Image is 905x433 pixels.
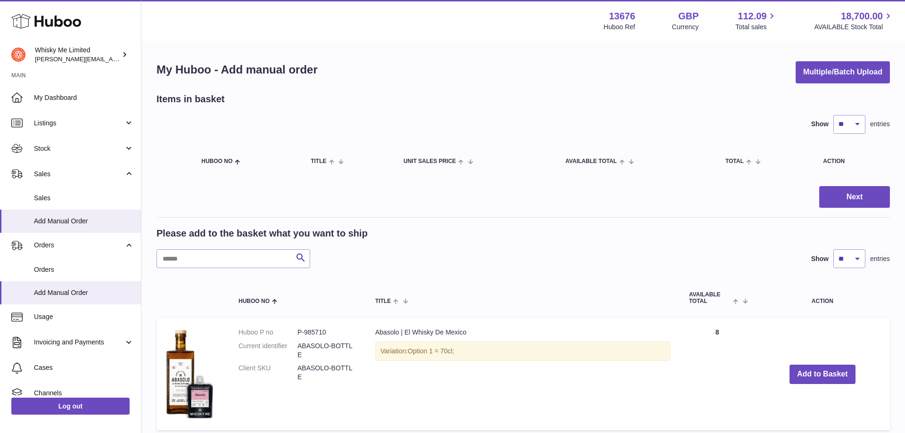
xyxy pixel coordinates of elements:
[201,158,232,164] span: Huboo no
[34,93,134,102] span: My Dashboard
[34,312,134,321] span: Usage
[680,319,755,430] td: 8
[566,158,617,164] span: AVAILABLE Total
[156,93,225,106] h2: Items in basket
[755,282,890,313] th: Action
[34,241,124,250] span: Orders
[156,227,368,240] h2: Please add to the basket what you want to ship
[156,62,318,77] h1: My Huboo - Add manual order
[735,10,777,32] a: 112.09 Total sales
[34,363,134,372] span: Cases
[814,10,894,32] a: 18,700.00 AVAILABLE Stock Total
[239,328,297,337] dt: Huboo P no
[811,120,829,129] label: Show
[814,23,894,32] span: AVAILABLE Stock Total
[796,61,890,83] button: Multiple/Batch Upload
[366,319,680,430] td: Abasolo | El Whisky De Mexico
[823,158,880,164] div: Action
[375,298,391,304] span: Title
[34,265,134,274] span: Orders
[34,144,124,153] span: Stock
[34,170,124,179] span: Sales
[689,292,731,304] span: AVAILABLE Total
[819,186,890,208] button: Next
[870,120,890,129] span: entries
[166,328,213,418] img: Abasolo | El Whisky De Mexico
[297,342,356,359] dd: ABASOLO-BOTTLE
[604,23,635,32] div: Huboo Ref
[672,23,699,32] div: Currency
[870,254,890,263] span: entries
[34,119,124,128] span: Listings
[11,48,25,62] img: frances@whiskyshop.com
[34,338,124,347] span: Invoicing and Payments
[725,158,744,164] span: Total
[239,364,297,382] dt: Client SKU
[811,254,829,263] label: Show
[239,342,297,359] dt: Current identifier
[408,347,454,355] span: Option 1 = 70cl;
[790,365,856,384] button: Add to Basket
[34,194,134,203] span: Sales
[239,298,270,304] span: Huboo no
[403,158,456,164] span: Unit Sales Price
[609,10,635,23] strong: 13676
[841,10,883,23] span: 18,700.00
[34,389,134,398] span: Channels
[375,342,670,361] div: Variation:
[297,364,356,382] dd: ABASOLO-BOTTLE
[34,217,134,226] span: Add Manual Order
[11,398,130,415] a: Log out
[735,23,777,32] span: Total sales
[738,10,766,23] span: 112.09
[35,46,120,64] div: Whisky Me Limited
[311,158,326,164] span: Title
[297,328,356,337] dd: P-985710
[34,288,134,297] span: Add Manual Order
[678,10,699,23] strong: GBP
[35,55,189,63] span: [PERSON_NAME][EMAIL_ADDRESS][DOMAIN_NAME]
